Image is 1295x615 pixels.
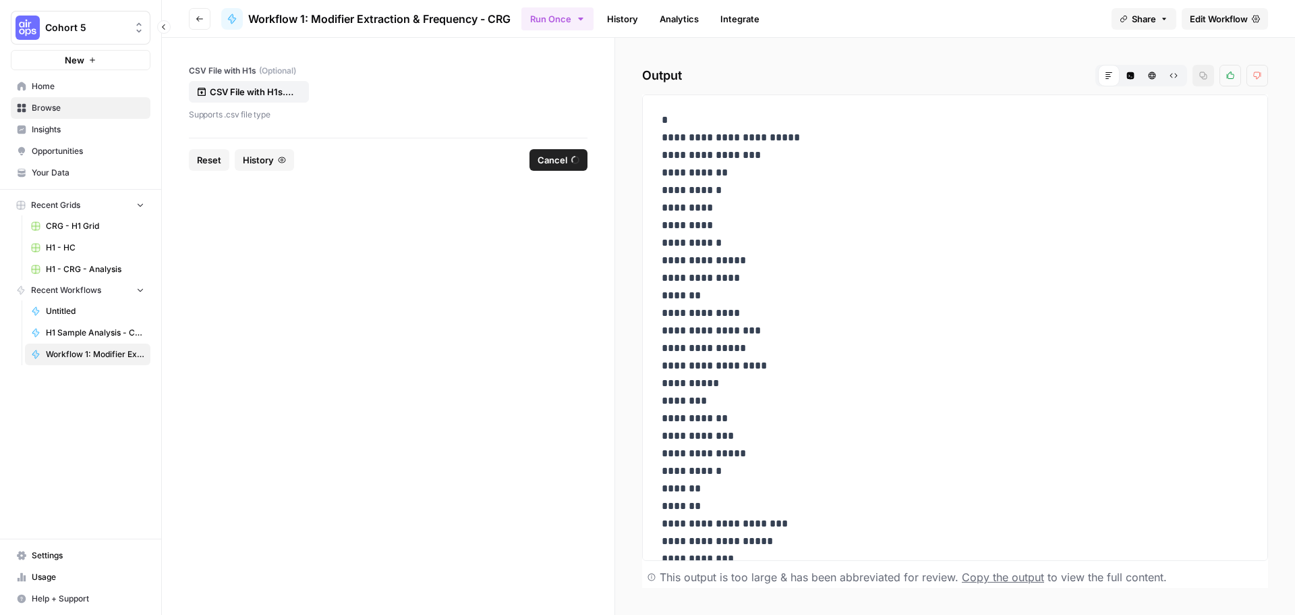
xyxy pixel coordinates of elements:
span: Home [32,80,144,92]
a: Settings [11,545,150,566]
a: Opportunities [11,140,150,162]
p: CSV File with H1s.csv [210,85,296,99]
span: Cancel [538,153,567,167]
span: Usage [32,571,144,583]
span: Opportunities [32,145,144,157]
button: Cancel [529,149,587,171]
a: Home [11,76,150,97]
button: History [235,149,294,171]
span: Browse [32,102,144,114]
label: CSV File with H1s [189,65,587,77]
span: H1 Sample Analysis - CRG - COMPLETE [46,327,144,339]
a: Untitled [25,300,150,322]
button: CSV File with H1s.csv [189,81,309,103]
button: Run Once [521,7,594,30]
a: CRG - H1 Grid [25,215,150,237]
button: Recent Grids [11,195,150,215]
span: H1 - HC [46,242,144,254]
a: Workflow 1: Modifier Extraction & Frequency - CRG [221,8,511,30]
a: Your Data [11,162,150,184]
span: Workflow 1: Modifier Extraction & Frequency - CRG [248,11,511,27]
p: Supports .csv file type [189,108,587,122]
span: Your Data [32,167,144,179]
a: H1 - CRG - Analysis [25,259,150,280]
span: Untitled [46,305,144,317]
button: Help + Support [11,588,150,610]
a: Workflow 1: Modifier Extraction & Frequency - CRG [25,344,150,365]
span: H1 - CRG - Analysis [46,263,144,275]
span: Cohort 5 [45,21,127,34]
a: Usage [11,566,150,588]
img: Cohort 5 Logo [16,16,40,40]
span: Settings [32,550,144,562]
span: Edit Workflow [1190,12,1248,26]
a: H1 - HC [25,237,150,259]
button: Reset [189,149,229,171]
span: New [65,53,84,67]
span: Workflow 1: Modifier Extraction & Frequency - CRG [46,348,144,360]
h2: Output [642,65,1268,86]
span: Help + Support [32,593,144,605]
span: Recent Workflows [31,284,101,296]
span: Recent Grids [31,199,80,211]
a: H1 Sample Analysis - CRG - COMPLETE [25,322,150,344]
span: Copy the output [962,570,1044,584]
span: Share [1132,12,1156,26]
a: Browse [11,97,150,119]
a: Analytics [652,8,707,30]
span: CRG - H1 Grid [46,220,144,232]
a: Edit Workflow [1182,8,1268,30]
span: (Optional) [259,65,296,77]
button: New [11,50,150,70]
a: Integrate [712,8,768,30]
span: Reset [197,153,221,167]
span: Insights [32,124,144,136]
button: Workspace: Cohort 5 [11,11,150,45]
button: Share [1112,8,1176,30]
span: History [243,153,274,167]
button: Recent Workflows [11,280,150,300]
a: History [599,8,646,30]
a: Insights [11,119,150,140]
div: This output is too large & has been abbreviated for review. to view the full content. [660,569,1167,585]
